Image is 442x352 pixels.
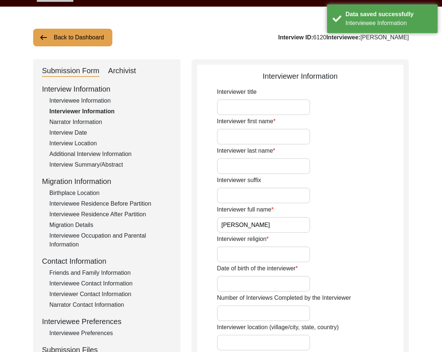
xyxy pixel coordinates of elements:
[42,316,172,327] div: Interviewee Preferences
[49,290,172,299] div: Interviewer Contact Information
[217,146,275,155] label: Interviewer last name
[42,256,172,267] div: Contact Information
[217,235,269,243] label: Interviewer religion
[49,189,172,198] div: Birthplace Location
[217,117,276,126] label: Interviewer first name
[49,301,172,309] div: Narrator Contact Information
[326,34,360,40] b: Interviewee:
[49,329,172,338] div: Interviewee Preferences
[217,294,351,302] label: Number of Interviews Completed by the Interviewer
[49,269,172,277] div: Friends and Family Information
[108,65,136,77] div: Archivist
[217,264,298,273] label: Date of birth of the interviewer
[42,83,172,95] div: Interview Information
[217,323,339,332] label: Interviewer location (village/city, state, country)
[345,19,432,28] div: Interviewee Information
[49,199,172,208] div: Interviewee Residence Before Partition
[197,71,403,82] div: Interviewer Information
[49,221,172,230] div: Migration Details
[49,231,172,249] div: Interviewee Occupation and Parental Information
[49,150,172,159] div: Additional Interview Information
[33,29,112,46] button: Back to Dashboard
[39,33,48,42] img: arrow-left.png
[49,160,172,169] div: Interview Summary/Abstract
[49,210,172,219] div: Interviewee Residence After Partition
[49,107,172,116] div: Interviewer Information
[278,33,409,42] div: 6120 [PERSON_NAME]
[49,118,172,127] div: Narrator Information
[49,128,172,137] div: Interview Date
[217,176,261,185] label: Interviewer suffix
[217,88,257,96] label: Interviewer title
[49,139,172,148] div: Interview Location
[42,65,99,77] div: Submission Form
[217,205,274,214] label: Interviewer full name
[49,96,172,105] div: Interviewee Information
[278,34,313,40] b: Interview ID:
[345,10,432,19] div: Data saved successfully
[42,176,172,187] div: Migration Information
[49,279,172,288] div: Interviewee Contact Information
